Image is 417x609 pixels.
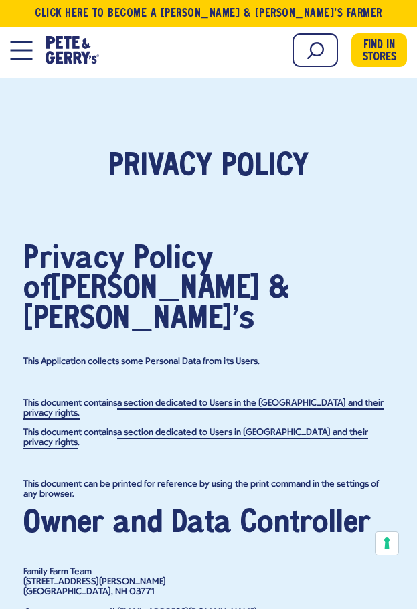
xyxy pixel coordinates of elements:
a: a section dedicated to Users in the [GEOGRAPHIC_DATA] and their privacy rights. [23,398,384,420]
h2: Owner and Data Controller [23,509,394,539]
h1: Privacy Policy of [23,244,394,335]
p: Family Farm Team [STREET_ADDRESS][PERSON_NAME] [GEOGRAPHIC_DATA], NH 03771 [23,567,394,597]
a: Find in Stores [351,33,407,67]
p: This document contains [23,398,394,418]
a: a section dedicated to Users in [GEOGRAPHIC_DATA] and their privacy rights [23,428,368,449]
strong: [PERSON_NAME] & [PERSON_NAME]'s [23,274,290,335]
input: Search [293,33,338,67]
h1: Privacy policy [30,146,388,188]
button: Open Mobile Menu Modal Dialog [10,41,32,60]
p: This document contains . [23,428,394,448]
p: This document can be printed for reference by using the print command in the settings of any brow... [23,479,394,499]
p: This Application collects some Personal Data from its Users. [23,357,394,367]
button: Your consent preferences for tracking technologies [376,532,398,555]
span: Find in Stores [363,39,396,64]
